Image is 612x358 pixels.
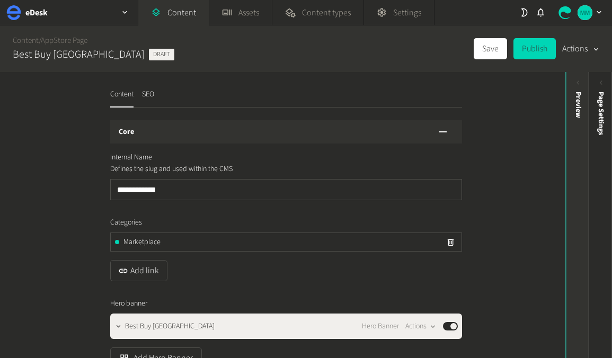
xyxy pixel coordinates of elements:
button: Actions [405,320,437,333]
button: Content [110,89,134,108]
span: Content types [302,6,351,19]
button: Actions [562,38,599,59]
button: SEO [142,89,154,108]
button: Add link [110,260,167,281]
p: Defines the slug and used within the CMS [110,163,351,175]
button: Save [474,38,507,59]
span: Page Settings [596,92,607,135]
h2: Best Buy [GEOGRAPHIC_DATA] [13,47,145,62]
span: Marketplace [123,237,161,248]
a: Content [13,35,39,46]
span: Internal Name [110,152,152,163]
span: Settings [393,6,421,19]
span: Hero Banner [362,321,399,332]
span: Best Buy USA [125,321,215,332]
div: Preview [572,92,583,118]
img: eDesk [6,5,21,20]
img: Mariana Maxim [578,5,592,20]
span: Hero banner [110,298,147,309]
span: Categories [110,217,142,228]
h2: eDesk [25,6,48,19]
h3: Core [119,127,134,138]
button: Publish [513,38,556,59]
a: AppStore Page [41,35,87,46]
span: / [39,35,41,46]
span: Draft [149,49,174,60]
